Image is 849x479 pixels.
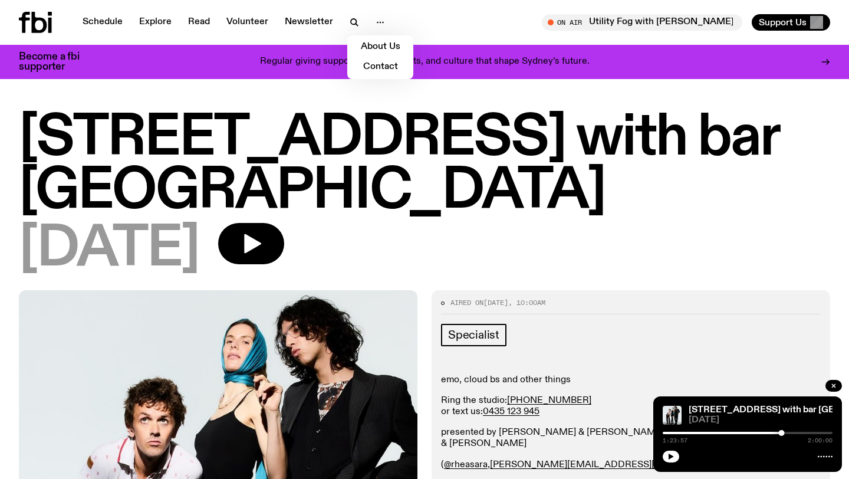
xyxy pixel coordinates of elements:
[507,396,591,405] a: [PHONE_NUMBER]
[759,17,807,28] span: Support Us
[351,59,410,76] a: Contact
[219,14,275,31] a: Volunteer
[441,324,506,346] a: Specialist
[441,395,821,418] p: Ring the studio: or text us:
[448,329,499,342] span: Specialist
[260,57,590,67] p: Regular giving supports voices, artists, and culture that shape Sydney’s future.
[441,375,821,386] p: emo, cloud bs and other things
[490,460,729,470] a: [PERSON_NAME][EMAIL_ADDRESS][DOMAIN_NAME]
[542,14,742,31] button: On AirUtility Fog with [PERSON_NAME]
[278,14,340,31] a: Newsletter
[752,14,830,31] button: Support Us
[75,14,130,31] a: Schedule
[132,14,179,31] a: Explore
[441,460,821,471] p: ( , )
[444,460,488,470] a: @rheasara
[351,39,410,55] a: About Us
[19,112,830,218] h1: [STREET_ADDRESS] with bar [GEOGRAPHIC_DATA]
[483,407,539,416] a: 0435 123 945
[508,298,545,307] span: , 10:00am
[19,223,199,276] span: [DATE]
[181,14,217,31] a: Read
[689,416,832,425] span: [DATE]
[441,427,821,450] p: presented by [PERSON_NAME] & [PERSON_NAME] and produced by [PERSON_NAME] & [PERSON_NAME]
[808,438,832,444] span: 2:00:00
[19,52,94,72] h3: Become a fbi supporter
[450,298,483,307] span: Aired on
[483,298,508,307] span: [DATE]
[663,438,687,444] span: 1:23:57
